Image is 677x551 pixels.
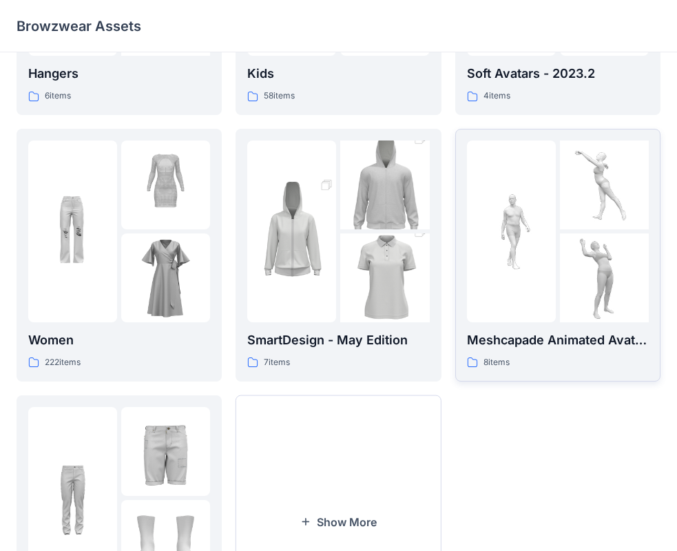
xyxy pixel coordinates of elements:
[247,165,336,298] img: folder 1
[264,89,295,103] p: 58 items
[247,331,429,350] p: SmartDesign - May Edition
[247,64,429,83] p: Kids
[236,129,441,382] a: folder 1folder 2folder 3SmartDesign - May Edition7items
[340,211,429,345] img: folder 3
[121,407,210,496] img: folder 2
[467,187,556,275] img: folder 1
[483,355,510,370] p: 8 items
[28,187,117,275] img: folder 1
[483,89,510,103] p: 4 items
[28,64,210,83] p: Hangers
[17,129,222,382] a: folder 1folder 2folder 3Women222items
[28,453,117,542] img: folder 1
[264,355,290,370] p: 7 items
[28,331,210,350] p: Women
[121,233,210,322] img: folder 3
[467,331,649,350] p: Meshcapade Animated Avatars
[560,141,649,229] img: folder 2
[45,355,81,370] p: 222 items
[45,89,71,103] p: 6 items
[340,118,429,252] img: folder 2
[560,233,649,322] img: folder 3
[121,141,210,229] img: folder 2
[467,64,649,83] p: Soft Avatars - 2023.2
[17,17,141,36] p: Browzwear Assets
[455,129,660,382] a: folder 1folder 2folder 3Meshcapade Animated Avatars8items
